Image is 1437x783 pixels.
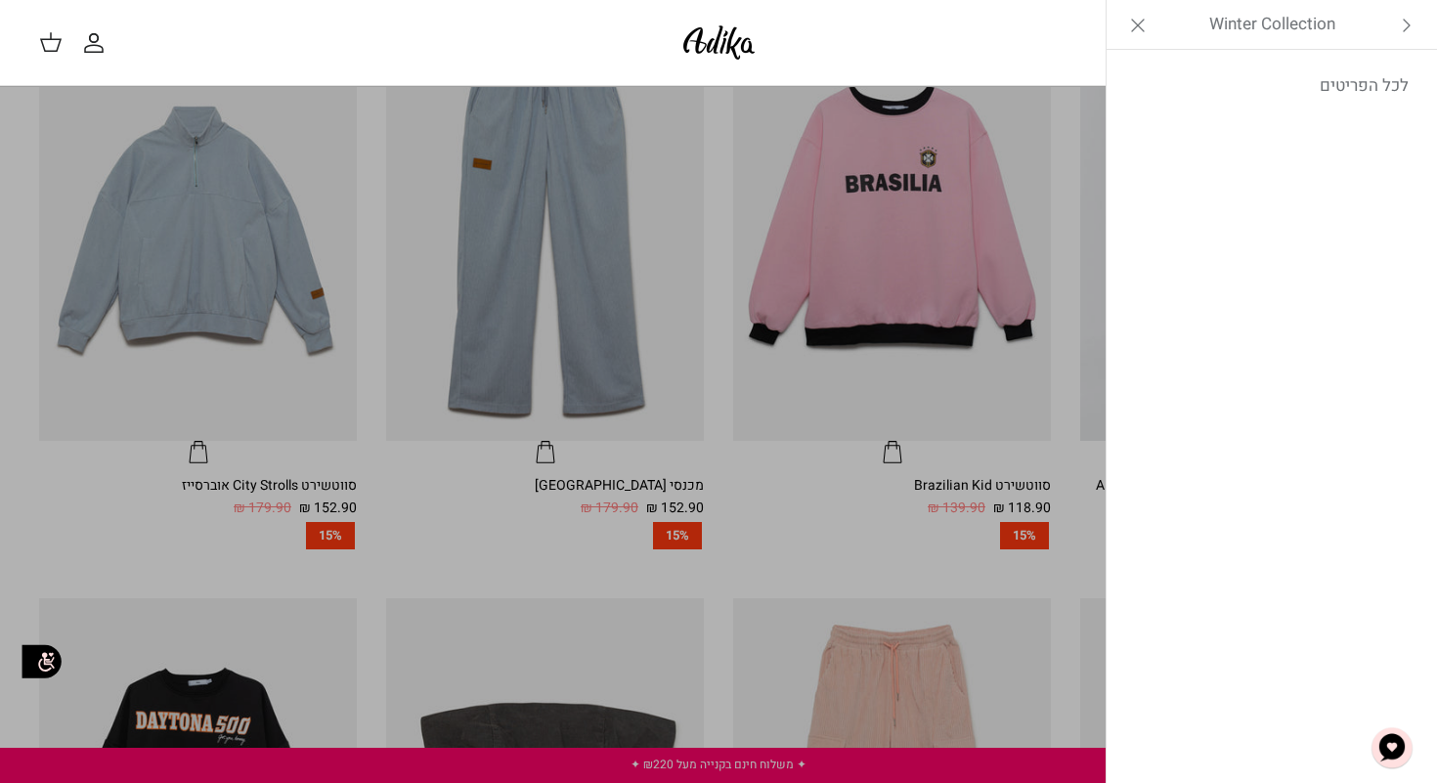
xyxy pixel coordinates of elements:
a: החשבון שלי [82,31,113,55]
button: צ'אט [1363,718,1421,777]
img: accessibility_icon02.svg [15,634,68,688]
img: Adika IL [677,20,761,65]
a: לכל הפריטים [1116,62,1428,110]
